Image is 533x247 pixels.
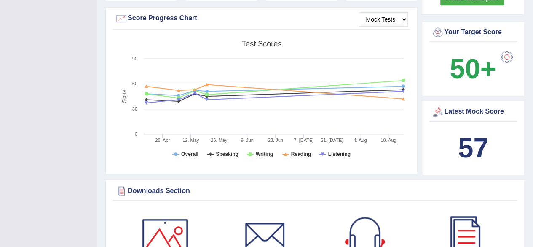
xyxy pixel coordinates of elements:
[294,138,313,143] tspan: 7. [DATE]
[216,151,238,157] tspan: Speaking
[354,138,367,143] tspan: 4. Aug
[182,138,199,143] tspan: 12. May
[115,12,408,25] div: Score Progress Chart
[132,56,137,61] text: 90
[115,185,515,197] div: Downloads Section
[132,106,137,111] text: 30
[211,138,228,143] tspan: 26. May
[268,138,283,143] tspan: 23. Jun
[431,106,515,118] div: Latest Mock Score
[328,151,351,157] tspan: Listening
[155,138,170,143] tspan: 28. Apr
[450,53,496,84] b: 50+
[181,151,198,157] tspan: Overall
[241,138,254,143] tspan: 9. Jun
[321,138,343,143] tspan: 21. [DATE]
[242,40,281,48] tspan: Test scores
[291,151,311,157] tspan: Reading
[121,90,127,103] tspan: Score
[458,133,488,163] b: 57
[135,131,137,136] text: 0
[132,81,137,86] text: 60
[256,151,273,157] tspan: Writing
[431,26,515,39] div: Your Target Score
[380,138,396,143] tspan: 18. Aug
